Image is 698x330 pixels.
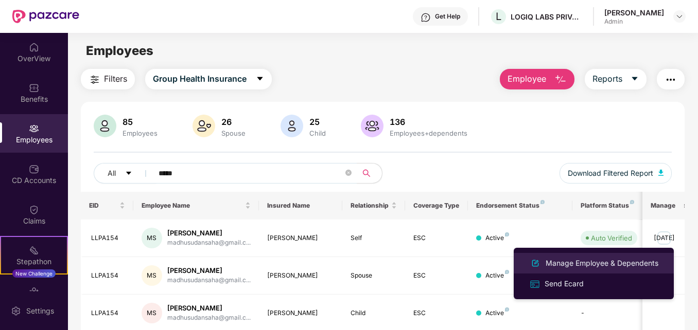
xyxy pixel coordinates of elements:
img: svg+xml;base64,PHN2ZyB4bWxucz0iaHR0cDovL3d3dy53My5vcmcvMjAwMC9zdmciIHdpZHRoPSI4IiBoZWlnaHQ9IjgiIH... [540,200,545,204]
div: ESC [413,271,460,281]
img: svg+xml;base64,PHN2ZyB4bWxucz0iaHR0cDovL3d3dy53My5vcmcvMjAwMC9zdmciIHhtbG5zOnhsaW5rPSJodHRwOi8vd3... [554,74,567,86]
div: MS [142,303,162,323]
span: Download Filtered Report [568,168,653,179]
div: LLPA154 [91,233,125,243]
button: search [357,163,382,184]
img: svg+xml;base64,PHN2ZyB4bWxucz0iaHR0cDovL3d3dy53My5vcmcvMjAwMC9zdmciIHdpZHRoPSI4IiBoZWlnaHQ9IjgiIH... [505,307,509,311]
div: Employees+dependents [388,129,469,137]
th: Manage [642,192,684,219]
img: manageButton [656,230,672,246]
img: svg+xml;base64,PHN2ZyBpZD0iRHJvcGRvd24tMzJ4MzIiIHhtbG5zPSJodHRwOi8vd3d3LnczLm9yZy8yMDAwL3N2ZyIgd2... [675,12,684,21]
div: [PERSON_NAME] [167,266,251,276]
img: svg+xml;base64,PHN2ZyB4bWxucz0iaHR0cDovL3d3dy53My5vcmcvMjAwMC9zdmciIHdpZHRoPSIyNCIgaGVpZ2h0PSIyNC... [89,74,101,86]
th: Coverage Type [405,192,468,219]
div: ESC [413,233,460,243]
div: Auto Verified [591,233,632,243]
img: svg+xml;base64,PHN2ZyBpZD0iRW1wbG95ZWVzIiB4bWxucz0iaHR0cDovL3d3dy53My5vcmcvMjAwMC9zdmciIHdpZHRoPS... [29,123,39,134]
div: Send Ecard [543,278,586,289]
th: Insured Name [259,192,343,219]
div: Active [485,233,509,243]
th: Relationship [342,192,405,219]
div: [PERSON_NAME] [267,308,335,318]
span: close-circle [345,169,352,178]
img: svg+xml;base64,PHN2ZyBpZD0iRW5kb3JzZW1lbnRzIiB4bWxucz0iaHR0cDovL3d3dy53My5vcmcvMjAwMC9zdmciIHdpZH... [29,286,39,296]
span: Employees [86,43,153,58]
div: [PERSON_NAME] [267,271,335,281]
span: Employee [508,72,546,85]
div: Self [351,233,397,243]
div: Active [485,308,509,318]
div: LOGIQ LABS PRIVATE LIMITED [511,12,583,22]
th: EID [81,192,133,219]
span: caret-down [125,170,132,178]
img: svg+xml;base64,PHN2ZyB4bWxucz0iaHR0cDovL3d3dy53My5vcmcvMjAwMC9zdmciIHhtbG5zOnhsaW5rPSJodHRwOi8vd3... [529,257,542,269]
img: svg+xml;base64,PHN2ZyB4bWxucz0iaHR0cDovL3d3dy53My5vcmcvMjAwMC9zdmciIHhtbG5zOnhsaW5rPSJodHRwOi8vd3... [94,115,116,137]
span: close-circle [345,170,352,176]
button: Filters [81,69,135,89]
span: Employee Name [142,201,243,210]
div: Platform Status [581,201,637,210]
img: svg+xml;base64,PHN2ZyBpZD0iSGVscC0zMngzMiIgeG1sbnM9Imh0dHA6Ly93d3cudzMub3JnLzIwMDAvc3ZnIiB3aWR0aD... [421,12,431,23]
img: svg+xml;base64,PHN2ZyB4bWxucz0iaHR0cDovL3d3dy53My5vcmcvMjAwMC9zdmciIHdpZHRoPSI4IiBoZWlnaHQ9IjgiIH... [630,200,634,204]
div: 85 [120,117,160,127]
img: svg+xml;base64,PHN2ZyB4bWxucz0iaHR0cDovL3d3dy53My5vcmcvMjAwMC9zdmciIHdpZHRoPSIyNCIgaGVpZ2h0PSIyNC... [665,74,677,86]
span: Relationship [351,201,389,210]
div: Endorsement Status [476,201,564,210]
div: Stepathon [1,256,67,267]
img: svg+xml;base64,PHN2ZyB4bWxucz0iaHR0cDovL3d3dy53My5vcmcvMjAwMC9zdmciIHhtbG5zOnhsaW5rPSJodHRwOi8vd3... [658,170,664,176]
div: Employees [120,129,160,137]
span: caret-down [256,75,264,84]
div: New Challenge [12,269,56,278]
div: madhusudansaha@gmail.c... [167,276,251,285]
button: Group Health Insurancecaret-down [145,69,272,89]
th: Employee Name [133,192,259,219]
div: [PERSON_NAME] [604,8,664,17]
div: Spouse [351,271,397,281]
div: MS [142,265,162,286]
img: svg+xml;base64,PHN2ZyBpZD0iSG9tZSIgeG1sbnM9Imh0dHA6Ly93d3cudzMub3JnLzIwMDAvc3ZnIiB3aWR0aD0iMjAiIG... [29,42,39,52]
img: svg+xml;base64,PHN2ZyBpZD0iQ2xhaW0iIHhtbG5zPSJodHRwOi8vd3d3LnczLm9yZy8yMDAwL3N2ZyIgd2lkdGg9IjIwIi... [29,205,39,215]
div: 25 [307,117,328,127]
div: Spouse [219,129,248,137]
div: Child [351,308,397,318]
button: Reportscaret-down [585,69,647,89]
img: svg+xml;base64,PHN2ZyB4bWxucz0iaHR0cDovL3d3dy53My5vcmcvMjAwMC9zdmciIHdpZHRoPSIxNiIgaGVpZ2h0PSIxNi... [529,279,540,290]
span: EID [89,201,117,210]
span: Filters [104,72,127,85]
img: svg+xml;base64,PHN2ZyBpZD0iQmVuZWZpdHMiIHhtbG5zPSJodHRwOi8vd3d3LnczLm9yZy8yMDAwL3N2ZyIgd2lkdGg9Ij... [29,83,39,93]
div: [PERSON_NAME] [167,303,251,313]
img: svg+xml;base64,PHN2ZyBpZD0iU2V0dGluZy0yMHgyMCIgeG1sbnM9Imh0dHA6Ly93d3cudzMub3JnLzIwMDAvc3ZnIiB3aW... [11,306,21,316]
div: LLPA154 [91,308,125,318]
div: LLPA154 [91,271,125,281]
div: Active [485,271,509,281]
img: svg+xml;base64,PHN2ZyB4bWxucz0iaHR0cDovL3d3dy53My5vcmcvMjAwMC9zdmciIHhtbG5zOnhsaW5rPSJodHRwOi8vd3... [361,115,383,137]
div: Child [307,129,328,137]
div: Manage Employee & Dependents [544,258,660,269]
div: 26 [219,117,248,127]
div: madhusudansaha@gmail.c... [167,313,251,323]
button: Download Filtered Report [560,163,672,184]
div: [PERSON_NAME] [267,233,335,243]
img: svg+xml;base64,PHN2ZyB4bWxucz0iaHR0cDovL3d3dy53My5vcmcvMjAwMC9zdmciIHhtbG5zOnhsaW5rPSJodHRwOi8vd3... [281,115,303,137]
div: Admin [604,17,664,26]
img: svg+xml;base64,PHN2ZyBpZD0iQ0RfQWNjb3VudHMiIGRhdGEtbmFtZT0iQ0QgQWNjb3VudHMiIHhtbG5zPSJodHRwOi8vd3... [29,164,39,174]
span: Reports [592,72,622,85]
div: MS [142,228,162,248]
img: svg+xml;base64,PHN2ZyB4bWxucz0iaHR0cDovL3d3dy53My5vcmcvMjAwMC9zdmciIHdpZHRoPSI4IiBoZWlnaHQ9IjgiIH... [505,270,509,274]
span: caret-down [631,75,639,84]
img: svg+xml;base64,PHN2ZyB4bWxucz0iaHR0cDovL3d3dy53My5vcmcvMjAwMC9zdmciIHhtbG5zOnhsaW5rPSJodHRwOi8vd3... [193,115,215,137]
span: L [496,10,501,23]
img: New Pazcare Logo [12,10,79,23]
span: All [108,168,116,179]
button: Employee [500,69,574,89]
span: search [357,169,377,177]
button: Allcaret-down [94,163,156,184]
div: Settings [23,306,57,316]
div: [PERSON_NAME] [167,228,251,238]
span: Group Health Insurance [153,72,247,85]
div: ESC [413,308,460,318]
div: 136 [388,117,469,127]
div: madhusudansaha@gmail.c... [167,238,251,248]
img: svg+xml;base64,PHN2ZyB4bWxucz0iaHR0cDovL3d3dy53My5vcmcvMjAwMC9zdmciIHdpZHRoPSI4IiBoZWlnaHQ9IjgiIH... [505,232,509,236]
img: svg+xml;base64,PHN2ZyB4bWxucz0iaHR0cDovL3d3dy53My5vcmcvMjAwMC9zdmciIHdpZHRoPSIyMSIgaGVpZ2h0PSIyMC... [29,245,39,255]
